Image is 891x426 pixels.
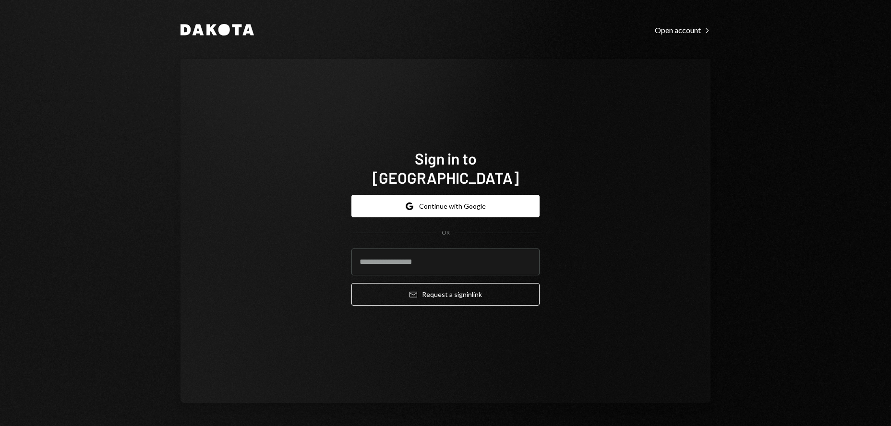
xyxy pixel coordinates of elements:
div: Open account [655,25,710,35]
button: Request a signinlink [351,283,540,306]
button: Continue with Google [351,195,540,217]
a: Open account [655,24,710,35]
h1: Sign in to [GEOGRAPHIC_DATA] [351,149,540,187]
div: OR [442,229,450,237]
